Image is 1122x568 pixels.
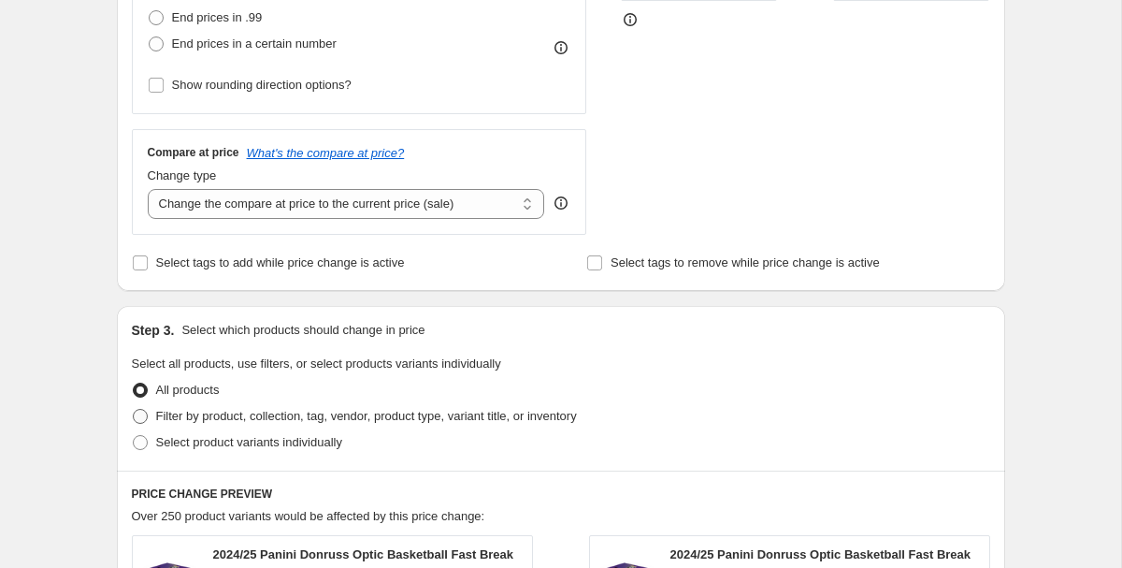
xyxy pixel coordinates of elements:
[132,321,175,340] h2: Step 3.
[156,383,220,397] span: All products
[552,194,570,212] div: help
[247,146,405,160] button: What's the compare at price?
[148,145,239,160] h3: Compare at price
[132,357,501,371] span: Select all products, use filters, or select products variants individually
[172,78,352,92] span: Show rounding direction options?
[132,487,990,502] h6: PRICE CHANGE PREVIEW
[156,255,405,269] span: Select tags to add while price change is active
[156,409,577,423] span: Filter by product, collection, tag, vendor, product type, variant title, or inventory
[148,168,217,182] span: Change type
[132,509,485,523] span: Over 250 product variants would be affected by this price change:
[172,10,263,24] span: End prices in .99
[156,435,342,449] span: Select product variants individually
[172,36,337,51] span: End prices in a certain number
[181,321,424,340] p: Select which products should change in price
[611,255,880,269] span: Select tags to remove while price change is active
